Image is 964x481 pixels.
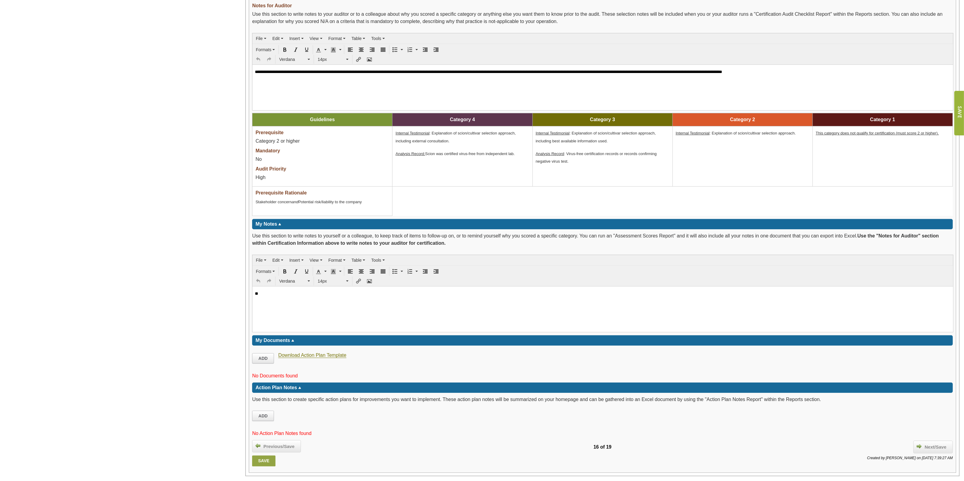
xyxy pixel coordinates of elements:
span: Guidelines [310,117,335,122]
span: : Explanation of scion/cultivar selection approach, including best available information used. [536,131,656,143]
u: This category does not qualify for certification (must score 2 or higher). [816,131,939,135]
u: Internal Testimonial [395,131,429,135]
span: Table [352,36,362,41]
span: High [255,175,265,180]
div: Bullet list [390,267,405,276]
div: Use this section to write notes to your auditor or to a colleague about why you scored a specific... [252,11,953,28]
iframe: Rich Text Area. Press ALT-F9 for menu. Press ALT-F10 for toolbar. Press ALT-0 for help [252,287,953,332]
td: Category 4 [392,113,532,126]
span: Edit [272,258,280,263]
em: and [292,200,299,204]
div: Insert/edit image [364,277,375,286]
span: Verdana [279,56,306,62]
div: Insert/edit link [353,55,364,64]
span: 16 of 19 [593,444,612,449]
span: Formats [256,47,271,52]
span: Previous/Save [260,443,298,450]
span: View [310,258,319,263]
div: Redo [264,277,274,286]
div: Increase indent [431,267,441,276]
span: Insert [289,36,300,41]
img: sort_arrow_up.gif [298,387,301,389]
img: arrow_left.png [255,443,260,448]
div: Insert/edit link [353,277,364,286]
div: Text color [314,45,328,54]
td: Category 1 [812,113,952,126]
span: Tools [371,258,381,263]
span: File [256,36,263,41]
span: Format [329,36,342,41]
div: Numbered list [405,267,419,276]
span: 14px [318,56,345,62]
span: Verdana [279,278,306,284]
span: Audit Priority [255,166,286,171]
div: Font Sizes [315,277,351,286]
div: Align center [356,45,366,54]
div: Align right [367,267,377,276]
u: Analysis Record [536,151,564,156]
a: Previous/Save [252,440,301,453]
div: Underline [302,267,312,276]
div: Justify [378,45,388,54]
span: Table [352,258,362,263]
span: Formats [256,269,271,274]
span: Prerequisite [255,130,283,135]
span: : Virus-free certification records or records confirming negative virus test. [536,151,657,164]
td: Category 2 [672,113,812,126]
div: Notes for Auditor [252,2,953,11]
div: Underline [302,45,312,54]
img: sort_arrow_up.gif [291,340,294,342]
div: Font Sizes [315,55,351,64]
div: Font Family [276,55,313,64]
div: Align left [345,45,355,54]
span: : Explanation of scion/cultivar selection approach, including external consultation. [395,131,515,143]
div: Align center [356,267,366,276]
u: Internal Testimonial [676,131,710,135]
a: Save [252,456,275,466]
div: Click to toggle my notes information [252,219,953,229]
iframe: Rich Text Area. Press ALT-F9 for menu. Press ALT-F10 for toolbar. Press ALT-0 for help [252,65,953,110]
div: Justify [378,267,388,276]
input: Submit [954,91,964,135]
div: Background color [329,267,343,276]
a: Add [252,353,274,363]
div: Click to toggle my documents information [252,335,953,346]
a: Add [252,411,274,421]
div: Decrease indent [420,45,430,54]
div: Undo [253,55,263,64]
div: Bold [280,45,290,54]
div: Use this section to write notes to yourself or a colleague, to keep track of items to follow-up o... [252,232,953,250]
span: My Notes [255,221,277,227]
span: Action Plan Notes [255,385,297,390]
div: Bold [280,267,290,276]
span: Insert [289,258,300,263]
div: Text color [314,267,328,276]
span: My Documents [255,338,290,343]
span: Category 2 or higher [255,138,300,144]
span: 14px [318,278,345,284]
span: : Explanation of scion/cultivar selection approach. [676,131,796,135]
a: Download Action Plan Template [278,353,346,358]
div: Font Family [276,277,313,286]
span: Edit [272,36,280,41]
span: Tools [371,36,381,41]
span: Created by [PERSON_NAME] on [DATE] 7:39:27 AM [867,456,953,460]
span: No Documents found [252,373,298,378]
div: Italic [291,45,301,54]
div: Redo [264,55,274,64]
div: Numbered list [405,45,419,54]
div: Align left [345,267,355,276]
span: Format [329,258,342,263]
div: Align right [367,45,377,54]
div: Bullet list [390,45,405,54]
img: sort_arrow_up.gif [278,223,281,225]
b: Use the "Notes for Auditor" section within Certification Information above to write notes to your... [252,233,939,246]
span: File [256,258,263,263]
span: Mandatory [255,148,280,153]
span: Next/Save [922,444,949,451]
span: Scion was certified virus-free from independent lab. [395,151,515,156]
img: arrow_right.png [917,444,922,449]
u: Analysis Record: [395,151,425,156]
span: Prerequisite Rationale [255,190,307,195]
div: Decrease indent [420,267,430,276]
